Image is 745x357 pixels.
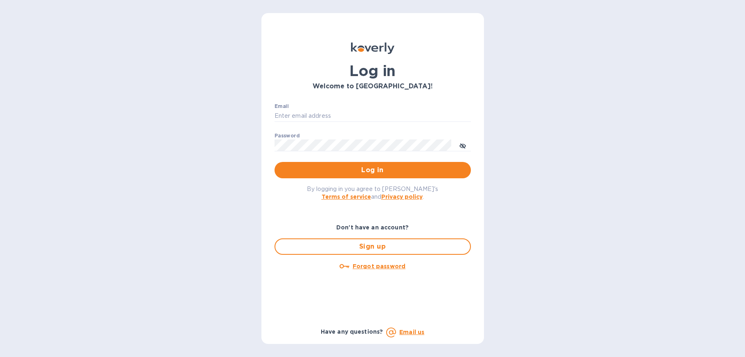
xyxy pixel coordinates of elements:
label: Email [275,104,289,109]
a: Privacy policy [381,193,423,200]
label: Password [275,133,299,138]
input: Enter email address [275,110,471,122]
img: Koverly [351,43,394,54]
u: Forgot password [353,263,405,269]
button: Log in [275,162,471,178]
a: Email us [399,329,424,335]
span: Sign up [282,242,464,251]
h3: Welcome to [GEOGRAPHIC_DATA]! [275,83,471,90]
b: Have any questions? [321,328,383,335]
span: By logging in you agree to [PERSON_NAME]'s and . [307,186,438,200]
span: Log in [281,165,464,175]
b: Don't have an account? [336,224,409,231]
button: Sign up [275,238,471,255]
button: toggle password visibility [455,137,471,153]
h1: Log in [275,62,471,79]
a: Terms of service [322,193,371,200]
